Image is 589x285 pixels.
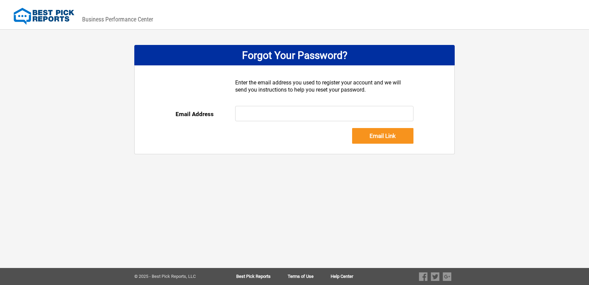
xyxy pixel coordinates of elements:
[288,274,331,279] a: Terms of Use
[14,8,74,25] img: Best Pick Reports Logo
[134,274,214,279] div: © 2025 - Best Pick Reports, LLC
[134,45,455,65] div: Forgot Your Password?
[331,274,353,279] a: Help Center
[235,79,414,106] div: Enter the email address you used to register your account and we will send you instructions to he...
[176,106,235,122] div: Email Address
[352,128,413,144] input: Email Link
[236,274,288,279] a: Best Pick Reports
